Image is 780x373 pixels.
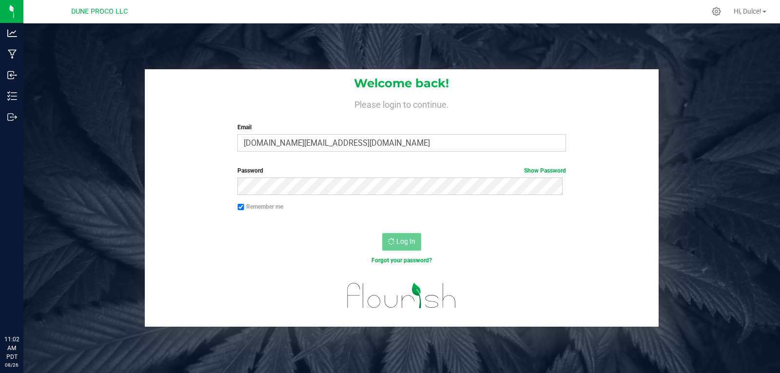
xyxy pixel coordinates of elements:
span: Hi, Dulce! [734,7,761,15]
h4: Please login to continue. [145,98,659,109]
button: Log In [382,233,421,251]
p: 11:02 AM PDT [4,335,19,361]
inline-svg: Inbound [7,70,17,80]
a: Show Password [524,167,566,174]
label: Email [237,123,565,132]
div: Manage settings [710,7,722,16]
span: Password [237,167,263,174]
inline-svg: Outbound [7,112,17,122]
a: Forgot your password? [371,257,432,264]
img: flourish_logo.svg [337,275,466,316]
inline-svg: Inventory [7,91,17,101]
span: Log In [396,237,415,245]
label: Remember me [237,202,283,211]
h1: Welcome back! [145,77,659,90]
input: Remember me [237,204,244,211]
span: DUNE PROCO LLC [71,7,128,16]
inline-svg: Manufacturing [7,49,17,59]
inline-svg: Analytics [7,28,17,38]
p: 08/26 [4,361,19,369]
